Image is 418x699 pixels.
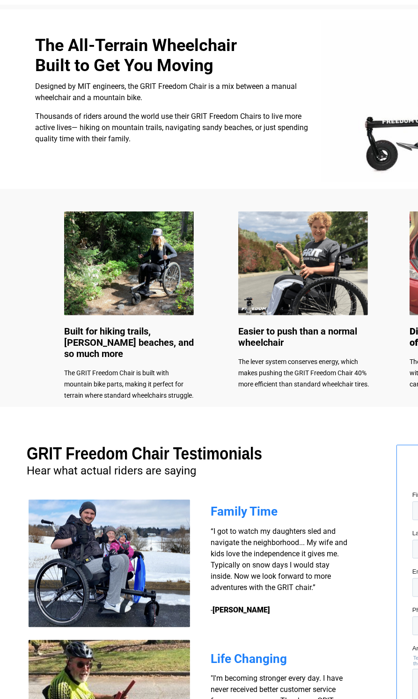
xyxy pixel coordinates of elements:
[64,326,194,359] span: Built for hiking trails, [PERSON_NAME] beaches, and so much more
[35,82,297,102] span: Designed by MIT engineers, the GRIT Freedom Chair is a mix between a manual wheelchair and a moun...
[238,326,357,348] span: Easier to push than a normal wheelchair
[213,605,270,614] strong: [PERSON_NAME]
[211,652,287,666] span: Life Changing
[211,504,278,518] span: Family Time
[211,527,347,614] span: “I got to watch my daughters sled and navigate the neighborhood... My wife and kids love the inde...
[238,358,369,388] span: The lever system conserves energy, which makes pushing the GRIT Freedom Chair 40% more efficient ...
[27,444,262,463] span: GRIT Freedom Chair Testimonials
[35,36,237,75] span: The All-Terrain Wheelchair Built to Get You Moving
[33,226,114,244] input: Get more information
[35,112,308,143] span: Thousands of riders around the world use their GRIT Freedom Chairs to live more active lives— hik...
[64,369,194,399] span: The GRIT Freedom Chair is built with mountain bike parts, making it perfect for terrain where sta...
[27,464,196,477] span: Hear what actual riders are saying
